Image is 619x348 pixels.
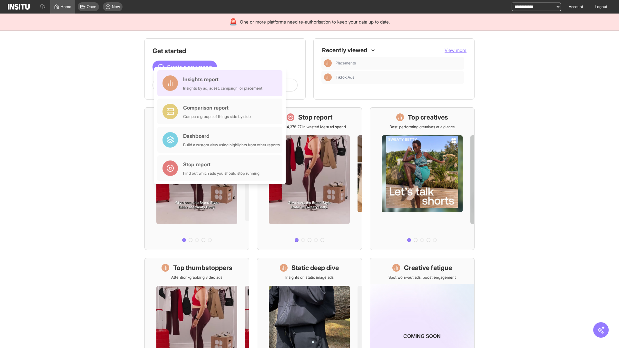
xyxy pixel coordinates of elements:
p: Best-performing creatives at a glance [389,124,455,130]
h1: Top thumbstoppers [173,263,232,272]
p: Insights on static image ads [285,275,334,280]
a: What's live nowSee all active ads instantly [144,107,249,250]
div: Comparison report [183,104,251,111]
span: One or more platforms need re-authorisation to keep your data up to date. [240,19,390,25]
span: Home [61,4,71,9]
p: Save £24,378.27 in wasted Meta ad spend [273,124,346,130]
span: New [112,4,120,9]
span: TikTok Ads [336,75,354,80]
div: Dashboard [183,132,280,140]
div: Stop report [183,160,260,168]
div: Insights by ad, adset, campaign, or placement [183,86,262,91]
div: Find out which ads you should stop running [183,171,260,176]
span: Placements [336,61,356,66]
h1: Top creatives [408,113,448,122]
button: Create a new report [152,61,217,73]
a: Top creativesBest-performing creatives at a glance [370,107,475,250]
button: View more [445,47,467,53]
span: Placements [336,61,461,66]
p: Attention-grabbing video ads [171,275,222,280]
div: Insights report [183,75,262,83]
img: Logo [8,4,30,10]
a: Stop reportSave £24,378.27 in wasted Meta ad spend [257,107,362,250]
h1: Stop report [298,113,332,122]
div: Build a custom view using highlights from other reports [183,142,280,148]
div: 🚨 [229,17,237,26]
span: Open [87,4,96,9]
div: Insights [324,73,332,81]
div: Compare groups of things side by side [183,114,251,119]
span: TikTok Ads [336,75,461,80]
h1: Static deep dive [291,263,339,272]
h1: Get started [152,46,298,55]
div: Insights [324,59,332,67]
span: Create a new report [167,63,212,71]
